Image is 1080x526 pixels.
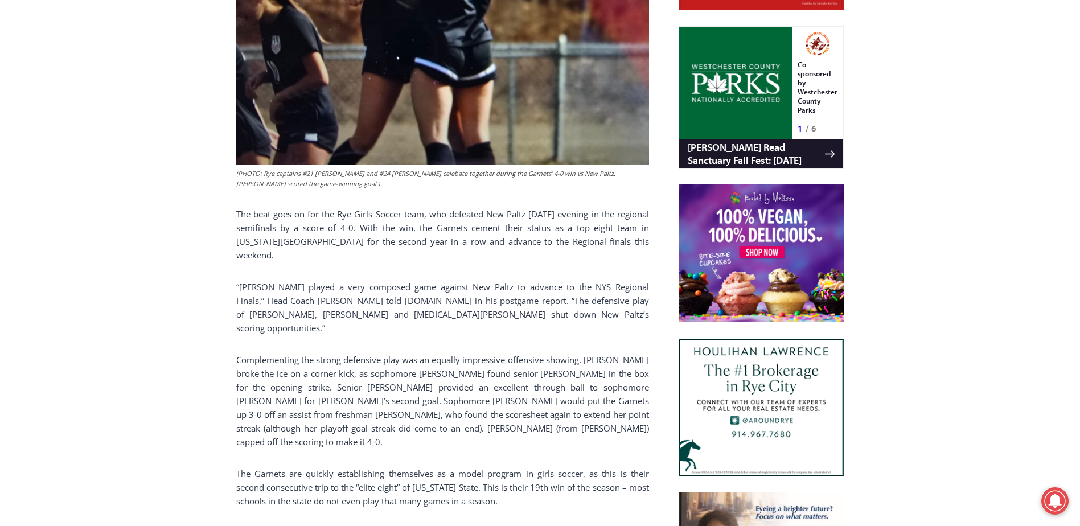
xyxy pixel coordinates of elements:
[127,96,130,108] div: /
[236,207,649,262] p: The beat goes on for the Rye Girls Soccer team, who defeated New Paltz [DATE] evening in the regi...
[119,34,159,93] div: Co-sponsored by Westchester County Parks
[236,467,649,508] p: The Garnets are quickly establishing themselves as a model program in girls soccer, as this is th...
[274,110,552,142] a: Intern @ [DOMAIN_NAME]
[298,113,528,139] span: Intern @ [DOMAIN_NAME]
[236,353,649,449] p: Complementing the strong defensive play was an equally impressive offensive showing. [PERSON_NAME...
[1,1,113,113] img: s_800_29ca6ca9-f6cc-433c-a631-14f6620ca39b.jpeg
[236,280,649,335] p: “[PERSON_NAME] played a very composed game against New Paltz to advance to the NYS Regional Final...
[133,96,138,108] div: 6
[288,1,538,110] div: "[PERSON_NAME] and I covered the [DATE] Parade, which was a really eye opening experience as I ha...
[9,114,146,141] h4: [PERSON_NAME] Read Sanctuary Fall Fest: [DATE]
[119,96,124,108] div: 1
[1,113,165,142] a: [PERSON_NAME] Read Sanctuary Fall Fest: [DATE]
[679,339,844,476] img: Houlihan Lawrence The #1 Brokerage in Rye City
[236,169,649,188] figcaption: (PHOTO: Rye captains #21 [PERSON_NAME] and #24 [PERSON_NAME] celebate together during the Garnets...
[679,184,844,322] img: Baked by Melissa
